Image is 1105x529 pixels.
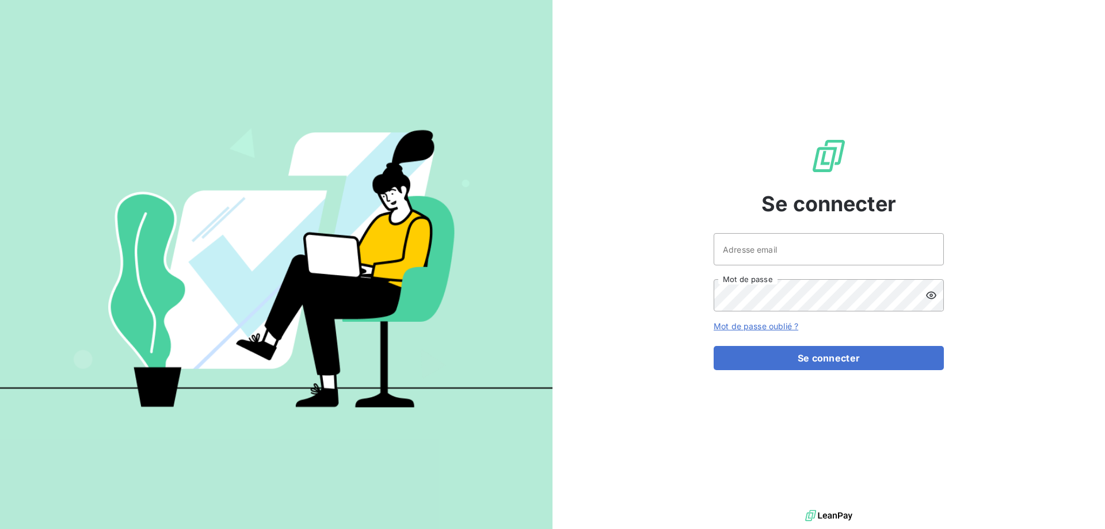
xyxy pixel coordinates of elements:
[810,138,847,174] img: Logo LeanPay
[714,233,944,265] input: placeholder
[714,346,944,370] button: Se connecter
[761,188,896,219] span: Se connecter
[714,321,798,331] a: Mot de passe oublié ?
[805,507,852,524] img: logo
